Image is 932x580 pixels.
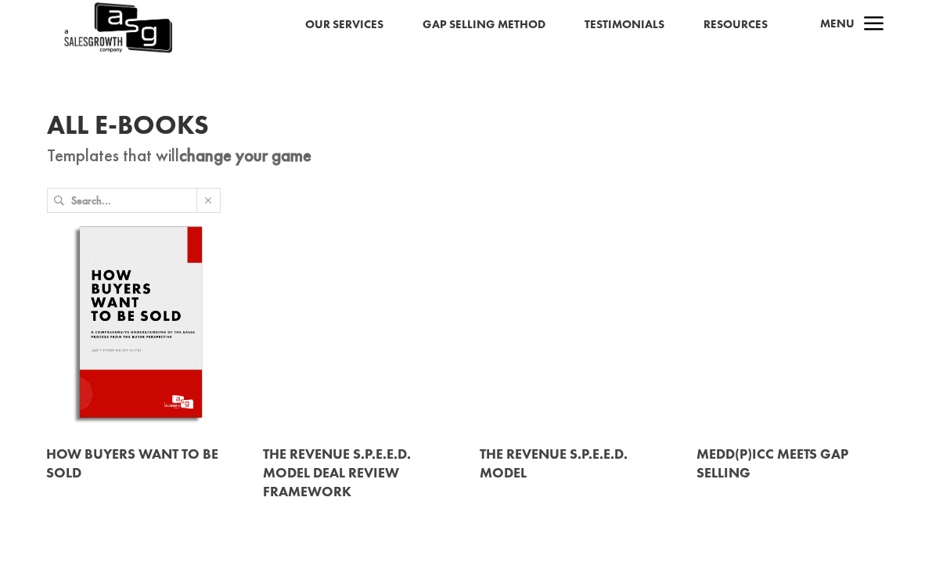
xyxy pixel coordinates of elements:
span: a [858,9,890,41]
a: Testimonials [585,15,664,35]
strong: change your game [179,143,311,167]
span: Menu [820,16,855,31]
p: Templates that will [47,146,886,165]
a: Resources [703,15,768,35]
h1: All E-Books [47,112,886,146]
a: Our Services [305,15,383,35]
input: Search... [71,189,196,212]
a: Gap Selling Method [423,15,545,35]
